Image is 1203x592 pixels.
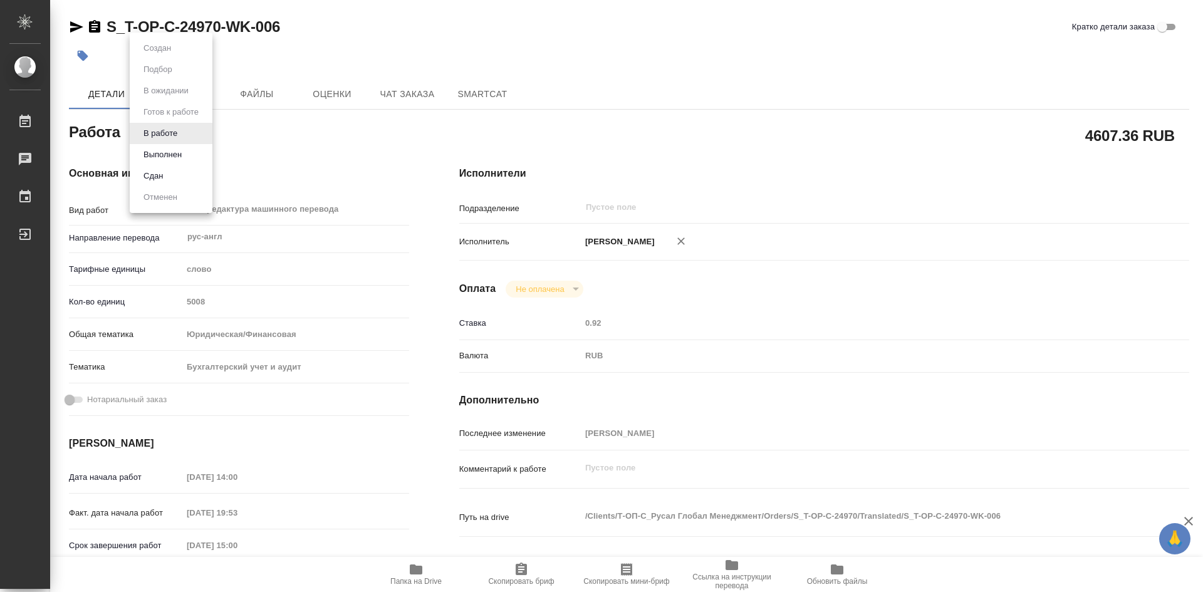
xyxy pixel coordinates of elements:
[140,63,176,76] button: Подбор
[140,148,185,162] button: Выполнен
[140,41,175,55] button: Создан
[140,105,202,119] button: Готов к работе
[140,127,181,140] button: В работе
[140,190,181,204] button: Отменен
[140,169,167,183] button: Сдан
[140,84,192,98] button: В ожидании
